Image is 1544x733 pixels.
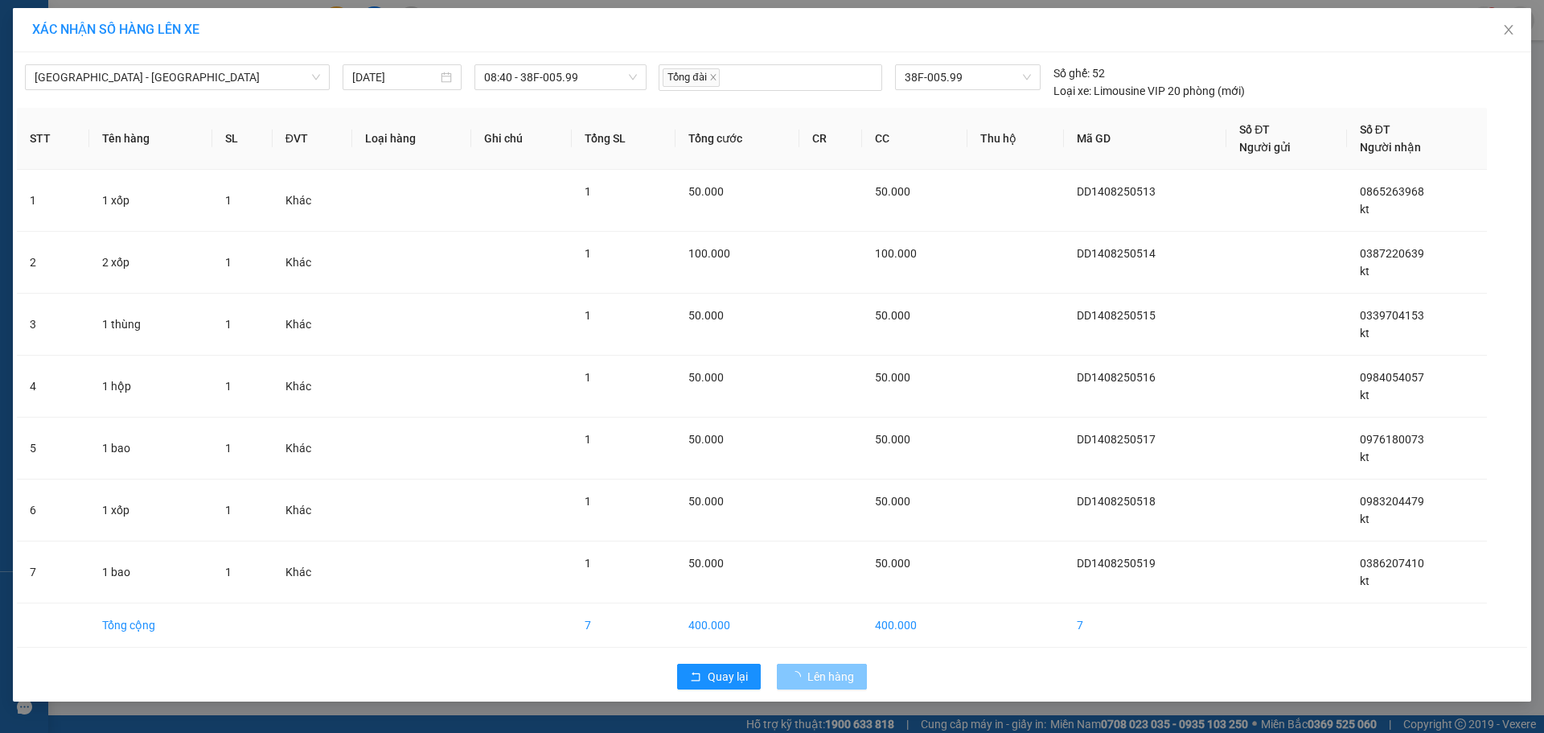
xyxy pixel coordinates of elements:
td: 4 [17,356,89,418]
span: 1 [585,433,591,446]
span: Số ghế: [1053,64,1090,82]
span: 50.000 [875,557,910,570]
span: Số ĐT [1239,123,1270,136]
span: 0983204479 [1360,495,1424,508]
span: 50.000 [875,309,910,322]
span: kt [1360,513,1369,525]
span: 0984054057 [1360,371,1424,384]
td: 2 xốp [89,232,212,294]
td: Khác [273,356,353,418]
span: 0976180073 [1360,433,1424,446]
span: 50.000 [875,371,910,384]
span: DD1408250515 [1077,309,1156,322]
th: Mã GD [1064,108,1226,170]
span: DD1408250514 [1077,247,1156,260]
td: Khác [273,418,353,480]
span: 1 [585,247,591,260]
span: XÁC NHẬN SỐ HÀNG LÊN XE [32,22,199,37]
td: Khác [273,232,353,294]
span: Người gửi [1239,141,1291,154]
span: 50.000 [688,433,724,446]
span: kt [1360,327,1369,340]
span: 50.000 [688,185,724,198]
td: Tổng cộng [89,603,212,648]
span: kt [1360,389,1369,402]
th: SL [212,108,273,170]
input: 14/08/2025 [352,68,437,86]
span: Quay lại [708,668,748,686]
span: 50.000 [875,495,910,508]
div: 52 [1053,64,1105,82]
th: Tổng SL [572,108,675,170]
td: 7 [572,603,675,648]
td: 400.000 [862,603,967,648]
span: 0865263968 [1360,185,1424,198]
td: 6 [17,480,89,542]
span: 50.000 [688,495,724,508]
th: Ghi chú [471,108,572,170]
span: 100.000 [875,247,917,260]
td: 3 [17,294,89,356]
span: 0339704153 [1360,309,1424,322]
td: Khác [273,542,353,603]
td: Khác [273,294,353,356]
span: 50.000 [875,185,910,198]
span: 38F-005.99 [905,65,1030,89]
span: 1 [225,318,232,331]
th: CC [862,108,967,170]
span: Lên hàng [807,668,854,686]
td: 1 hộp [89,356,212,418]
span: 1 [585,309,591,322]
td: 1 thùng [89,294,212,356]
span: DD1408250519 [1077,557,1156,570]
span: kt [1360,203,1369,216]
th: CR [799,108,862,170]
th: Thu hộ [967,108,1064,170]
span: 50.000 [688,309,724,322]
span: 50.000 [875,433,910,446]
span: 50.000 [688,557,724,570]
th: Tên hàng [89,108,212,170]
th: STT [17,108,89,170]
button: rollbackQuay lại [677,664,761,690]
span: 1 [225,194,232,207]
span: kt [1360,574,1369,587]
th: Tổng cước [675,108,799,170]
span: Hà Nội - Kỳ Anh [35,65,320,89]
div: Limousine VIP 20 phòng (mới) [1053,82,1245,100]
span: rollback [690,671,701,684]
td: 5 [17,418,89,480]
span: Số ĐT [1360,123,1390,136]
span: 1 [585,495,591,508]
span: DD1408250517 [1077,433,1156,446]
span: 100.000 [688,247,730,260]
span: 0387220639 [1360,247,1424,260]
td: 1 bao [89,542,212,603]
span: 1 [225,566,232,579]
th: Loại hàng [352,108,471,170]
span: 1 [585,557,591,570]
td: Khác [273,170,353,232]
span: 08:40 - 38F-005.99 [484,65,637,89]
span: DD1408250518 [1077,495,1156,508]
td: 400.000 [675,603,799,648]
span: 1 [225,256,232,269]
span: close [709,73,717,81]
span: kt [1360,265,1369,278]
td: 1 [17,170,89,232]
td: 1 bao [89,418,212,480]
span: Loại xe: [1053,82,1091,100]
td: 1 xốp [89,480,212,542]
th: ĐVT [273,108,353,170]
td: 7 [1064,603,1226,648]
td: 7 [17,542,89,603]
span: Tổng đài [663,68,719,87]
td: Khác [273,480,353,542]
td: 2 [17,232,89,294]
span: DD1408250513 [1077,185,1156,198]
span: 1 [225,442,232,455]
span: Người nhận [1360,141,1421,154]
span: DD1408250516 [1077,371,1156,384]
span: 50.000 [688,371,724,384]
span: 1 [225,504,232,517]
